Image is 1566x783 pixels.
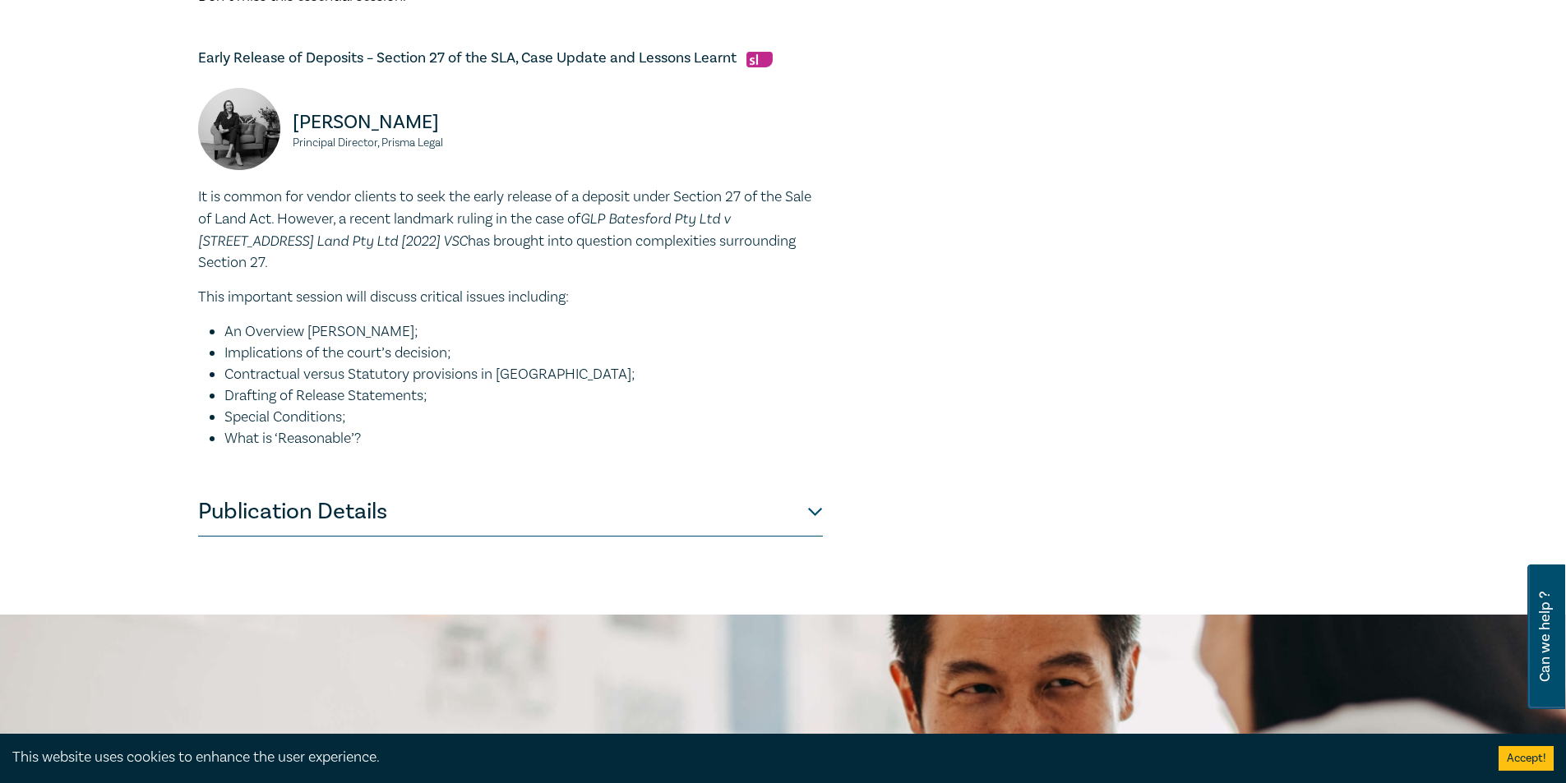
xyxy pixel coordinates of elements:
[224,407,823,428] li: Special Conditions;
[224,428,823,449] li: What is ‘Reasonable’?
[198,287,823,308] p: This important session will discuss critical issues including:
[224,321,823,343] li: An Overview [PERSON_NAME];
[12,747,1474,768] div: This website uses cookies to enhance the user experience.
[224,364,823,385] li: Contractual versus Statutory provisions in [GEOGRAPHIC_DATA];
[198,187,823,274] p: It is common for vendor clients to seek the early release of a deposit under Section 27 of the Sa...
[1537,574,1553,699] span: Can we help ?
[198,210,731,249] em: GLP Batesford Pty Ltd v [STREET_ADDRESS] Land Pty Ltd [2022] VSC
[198,487,823,537] button: Publication Details
[746,52,773,67] img: Substantive Law
[224,385,823,407] li: Drafting of Release Statements;
[198,88,280,170] img: Anastasia Aslanidis
[293,109,501,136] p: [PERSON_NAME]
[293,137,501,149] small: Principal Director, Prisma Legal
[198,733,586,776] h2: Stay informed.
[198,48,823,68] h5: Early Release of Deposits – Section 27 of the SLA, Case Update and Lessons Learnt
[224,343,823,364] li: Implications of the court’s decision;
[1499,746,1554,771] button: Accept cookies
